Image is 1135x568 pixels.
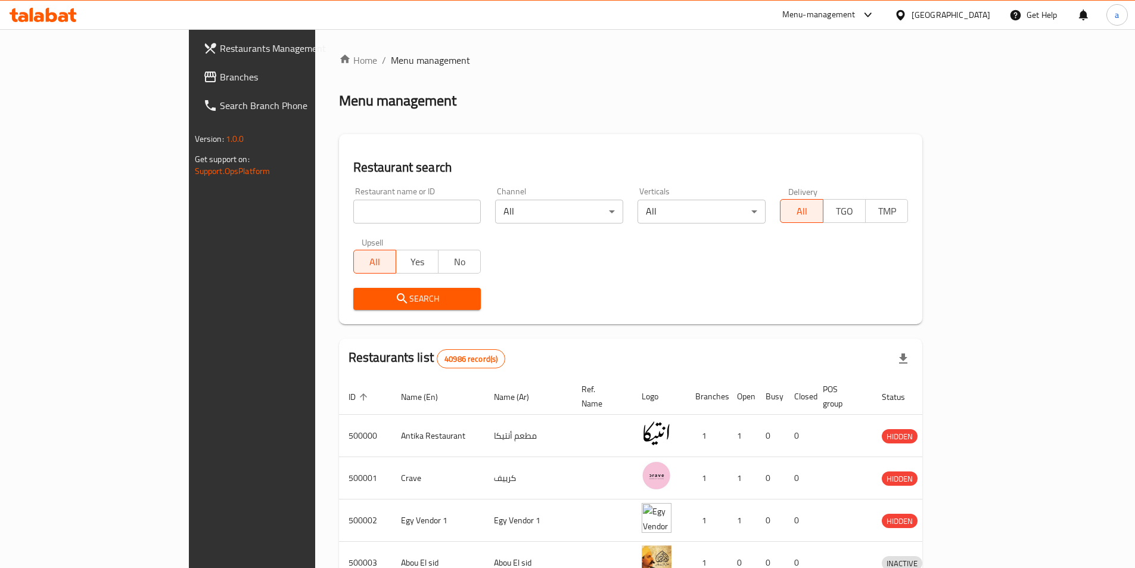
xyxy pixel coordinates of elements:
[484,499,572,542] td: Egy Vendor 1
[443,253,476,271] span: No
[194,63,378,91] a: Branches
[220,41,369,55] span: Restaurants Management
[882,514,918,528] div: HIDDEN
[727,499,756,542] td: 1
[632,378,686,415] th: Logo
[349,349,506,368] h2: Restaurants list
[349,390,371,404] span: ID
[391,53,470,67] span: Menu management
[391,415,484,457] td: Antika Restaurant
[882,430,918,443] span: HIDDEN
[785,457,813,499] td: 0
[785,378,813,415] th: Closed
[823,199,866,223] button: TGO
[195,131,224,147] span: Version:
[226,131,244,147] span: 1.0.0
[780,199,823,223] button: All
[686,457,727,499] td: 1
[359,253,391,271] span: All
[391,457,484,499] td: Crave
[484,415,572,457] td: مطعم أنتيكا
[785,499,813,542] td: 0
[828,203,861,220] span: TGO
[785,415,813,457] td: 0
[495,200,623,224] div: All
[339,91,456,110] h2: Menu management
[686,415,727,457] td: 1
[401,390,453,404] span: Name (En)
[353,200,481,224] input: Search for restaurant name or ID..
[785,203,818,220] span: All
[484,457,572,499] td: كرييف
[195,163,270,179] a: Support.OpsPlatform
[727,457,756,499] td: 1
[882,472,918,486] span: HIDDEN
[1115,8,1119,21] span: a
[686,499,727,542] td: 1
[756,378,785,415] th: Busy
[638,200,766,224] div: All
[396,250,439,274] button: Yes
[642,418,671,448] img: Antika Restaurant
[401,253,434,271] span: Yes
[756,499,785,542] td: 0
[865,199,908,223] button: TMP
[882,390,921,404] span: Status
[437,353,505,365] span: 40986 record(s)
[353,159,909,176] h2: Restaurant search
[353,250,396,274] button: All
[353,288,481,310] button: Search
[756,457,785,499] td: 0
[437,349,505,368] div: Total records count
[889,344,918,373] div: Export file
[870,203,903,220] span: TMP
[823,382,858,411] span: POS group
[363,291,472,306] span: Search
[382,53,386,67] li: /
[494,390,545,404] span: Name (Ar)
[194,34,378,63] a: Restaurants Management
[727,378,756,415] th: Open
[582,382,618,411] span: Ref. Name
[438,250,481,274] button: No
[756,415,785,457] td: 0
[362,238,384,246] label: Upsell
[220,98,369,113] span: Search Branch Phone
[220,70,369,84] span: Branches
[788,187,818,195] label: Delivery
[642,461,671,491] img: Crave
[782,8,856,22] div: Menu-management
[391,499,484,542] td: Egy Vendor 1
[339,53,923,67] nav: breadcrumb
[642,503,671,533] img: Egy Vendor 1
[912,8,990,21] div: [GEOGRAPHIC_DATA]
[882,471,918,486] div: HIDDEN
[727,415,756,457] td: 1
[194,91,378,120] a: Search Branch Phone
[195,151,250,167] span: Get support on:
[882,514,918,528] span: HIDDEN
[686,378,727,415] th: Branches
